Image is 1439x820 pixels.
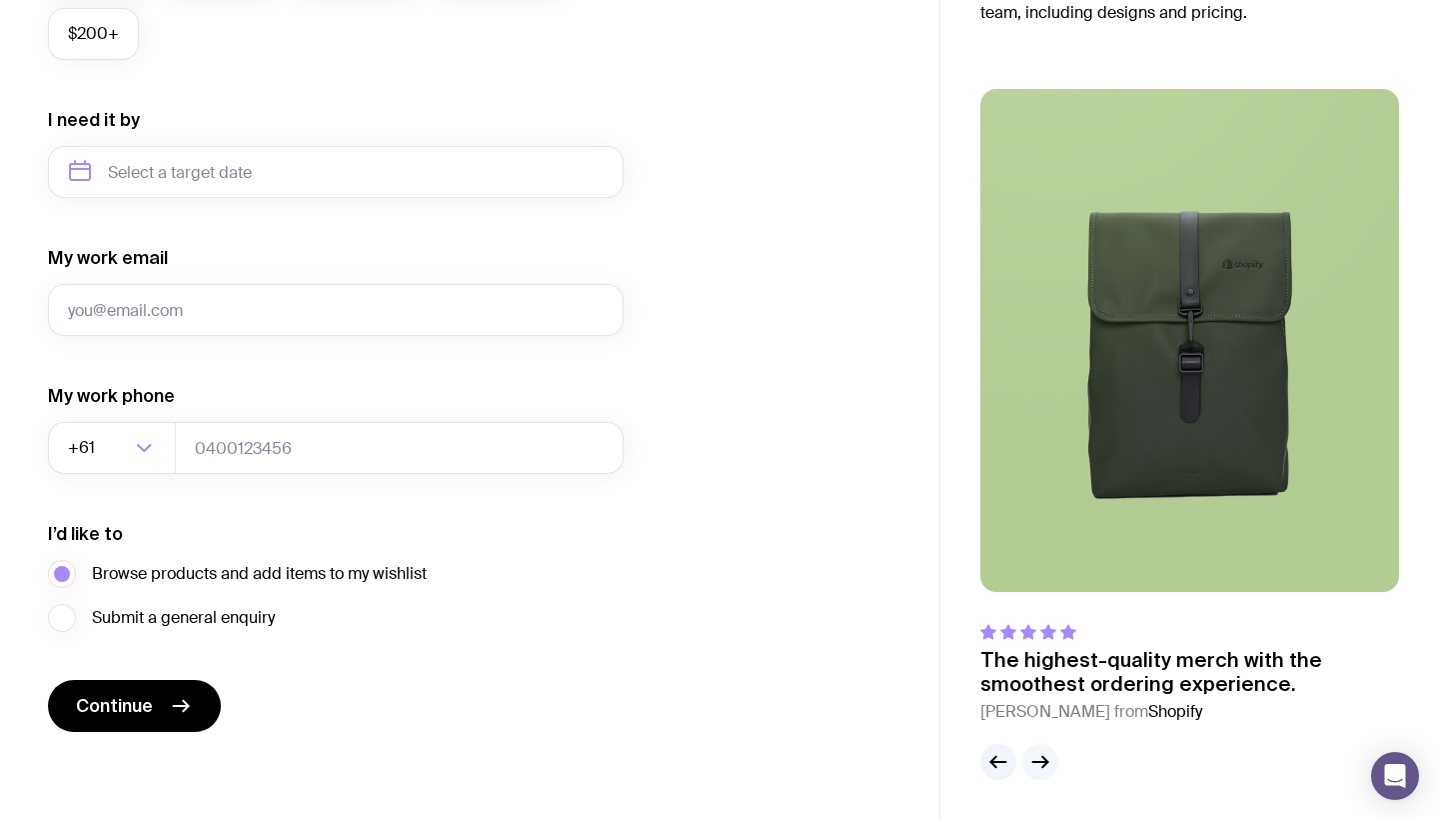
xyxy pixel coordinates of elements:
input: you@email.com [48,284,624,336]
span: Browse products and add items to my wishlist [92,562,427,586]
input: Search for option [99,422,130,474]
span: Continue [76,694,153,718]
p: The highest-quality merch with the smoothest ordering experience. [980,648,1399,696]
input: 0400123456 [175,422,624,474]
label: I’d like to [48,522,123,546]
cite: [PERSON_NAME] from [980,700,1399,724]
input: Select a target date [48,146,624,198]
div: Search for option [48,422,176,474]
label: $200+ [48,8,139,60]
label: I need it by [48,108,140,132]
span: Shopify [1148,701,1202,722]
button: Continue [48,680,221,732]
span: +61 [68,422,99,474]
span: Submit a general enquiry [92,606,275,630]
label: My work email [48,246,168,270]
div: Open Intercom Messenger [1371,752,1419,800]
label: My work phone [48,384,175,408]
